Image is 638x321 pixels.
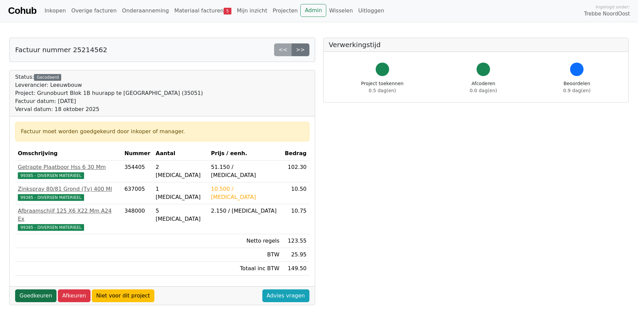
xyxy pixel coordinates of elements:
div: Project toekennen [361,80,404,94]
td: Netto regels [208,234,282,248]
a: Afbraamschijf 125 X6 X22 Mm A24 Ex99385 - DIVERSEN MATERIEEL [18,207,119,231]
a: Wisselen [326,4,355,17]
th: Omschrijving [15,147,122,160]
div: Getrapte Plaatboor Hss 6 30 Mm [18,163,119,171]
span: 99385 - DIVERSEN MATERIEEL [18,172,84,179]
div: Afcoderen [470,80,497,94]
span: Trebbe NoordOost [584,10,630,18]
a: Getrapte Plaatboor Hss 6 30 Mm99385 - DIVERSEN MATERIEEL [18,163,119,179]
div: 2 [MEDICAL_DATA] [156,163,206,179]
a: Uitloggen [355,4,387,17]
td: BTW [208,248,282,262]
div: 1 [MEDICAL_DATA] [156,185,206,201]
a: Materiaal facturen5 [172,4,234,17]
span: 99385 - DIVERSEN MATERIEEL [18,194,84,201]
h5: Verwerkingstijd [329,41,623,49]
a: Projecten [270,4,301,17]
a: Onderaanneming [119,4,172,17]
a: Zinkspray 80/81 Grond (Tv) 400 Ml99385 - DIVERSEN MATERIEEL [18,185,119,201]
div: Gecodeerd [34,74,61,81]
a: Cohub [8,3,36,19]
span: 5 [224,8,231,14]
a: Overige facturen [69,4,119,17]
td: 102.30 [282,160,309,182]
span: 0.5 dag(en) [369,88,396,93]
td: 10.75 [282,204,309,234]
div: Factuur moet worden goedgekeurd door inkoper of manager. [21,128,304,136]
div: Leverancier: Leeuwbouw [15,81,203,89]
th: Bedrag [282,147,309,160]
a: >> [292,43,309,56]
div: 51.150 / [MEDICAL_DATA] [211,163,279,179]
div: 10.500 / [MEDICAL_DATA] [211,185,279,201]
a: Advies vragen [262,289,309,302]
div: 5 [MEDICAL_DATA] [156,207,206,223]
a: Goedkeuren [15,289,57,302]
div: Status: [15,73,203,113]
a: Admin [300,4,326,17]
th: Prijs / eenh. [208,147,282,160]
div: Project: Grunobuurt Blok 1B huurapp te [GEOGRAPHIC_DATA] (35051) [15,89,203,97]
a: Niet voor dit project [92,289,154,302]
a: Afkeuren [58,289,90,302]
span: Ingelogd onder: [596,4,630,10]
th: Nummer [122,147,153,160]
td: 123.55 [282,234,309,248]
div: Zinkspray 80/81 Grond (Tv) 400 Ml [18,185,119,193]
div: Factuur datum: [DATE] [15,97,203,105]
td: Totaal inc BTW [208,262,282,276]
td: 25.95 [282,248,309,262]
div: Beoordelen [563,80,591,94]
span: 99385 - DIVERSEN MATERIEEL [18,224,84,231]
div: 2.150 / [MEDICAL_DATA] [211,207,279,215]
td: 354405 [122,160,153,182]
span: 0.0 dag(en) [470,88,497,93]
div: Afbraamschijf 125 X6 X22 Mm A24 Ex [18,207,119,223]
div: Verval datum: 18 oktober 2025 [15,105,203,113]
td: 348000 [122,204,153,234]
h5: Factuur nummer 25214562 [15,46,107,54]
th: Aantal [153,147,209,160]
a: Mijn inzicht [234,4,270,17]
a: Inkopen [42,4,68,17]
td: 637005 [122,182,153,204]
span: 0.9 dag(en) [563,88,591,93]
td: 149.50 [282,262,309,276]
td: 10.50 [282,182,309,204]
